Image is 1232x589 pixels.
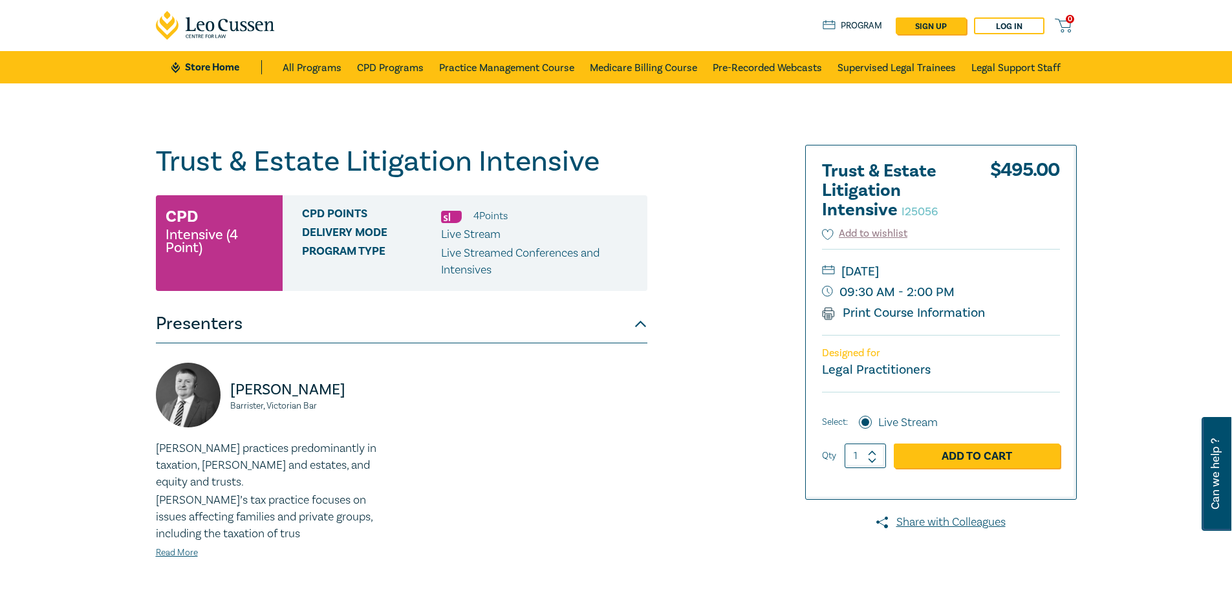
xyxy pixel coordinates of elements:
h3: CPD [166,205,198,228]
a: Medicare Billing Course [590,51,697,83]
small: [DATE] [822,261,1060,282]
label: Qty [822,449,836,463]
a: Log in [974,17,1044,34]
span: Delivery Mode [302,226,441,243]
input: 1 [845,444,886,468]
button: Presenters [156,305,647,343]
li: 4 Point s [473,208,508,224]
small: Intensive (4 Point) [166,228,273,254]
img: https://s3.ap-southeast-2.amazonaws.com/leo-cussen-store-production-content/Contacts/Adam%20Craig... [156,363,221,427]
button: Add to wishlist [822,226,908,241]
img: Substantive Law [441,211,462,223]
p: Designed for [822,347,1060,359]
span: CPD Points [302,208,441,224]
a: Supervised Legal Trainees [838,51,956,83]
a: Share with Colleagues [805,514,1077,531]
label: Live Stream [878,414,938,431]
p: [PERSON_NAME] practices predominantly in taxation, [PERSON_NAME] and estates, and equity and trusts. [156,440,394,491]
span: 0 [1066,15,1074,23]
small: 09:30 AM - 2:00 PM [822,282,1060,303]
small: Legal Practitioners [822,361,931,378]
span: Can we help ? [1209,425,1222,523]
p: [PERSON_NAME] [230,380,394,400]
a: Legal Support Staff [971,51,1061,83]
small: Barrister, Victorian Bar [230,402,394,411]
a: Practice Management Course [439,51,574,83]
h1: Trust & Estate Litigation Intensive [156,145,647,178]
a: Program [823,19,883,33]
span: Select: [822,415,848,429]
a: All Programs [283,51,341,83]
a: Store Home [171,60,261,74]
p: [PERSON_NAME]’s tax practice focuses on issues affecting families and private groups, including t... [156,492,394,542]
span: Live Stream [441,227,501,242]
small: I25056 [902,204,938,219]
p: Live Streamed Conferences and Intensives [441,245,638,279]
div: $ 495.00 [990,162,1060,226]
h2: Trust & Estate Litigation Intensive [822,162,964,220]
a: Add to Cart [894,444,1060,468]
a: Read More [156,547,198,559]
a: Pre-Recorded Webcasts [713,51,822,83]
a: CPD Programs [357,51,424,83]
span: Program type [302,245,441,279]
a: sign up [896,17,966,34]
a: Print Course Information [822,305,986,321]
